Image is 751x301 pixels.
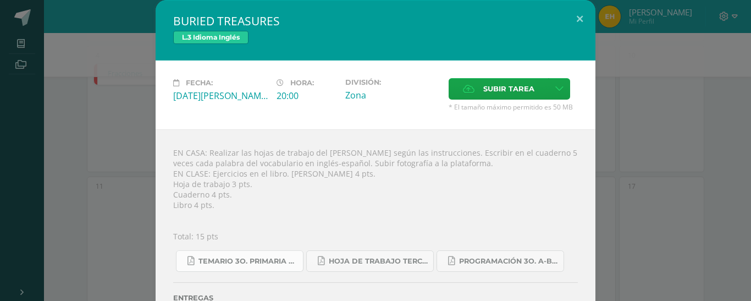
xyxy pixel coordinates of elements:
[329,257,428,266] span: Hoja de trabajo TERCERO1.pdf
[459,257,558,266] span: Programación 3o. A-B Inglés.pdf
[186,79,213,87] span: Fecha:
[345,78,440,86] label: División:
[345,89,440,101] div: Zona
[173,31,249,44] span: L.3 Idioma Inglés
[306,250,434,272] a: Hoja de trabajo TERCERO1.pdf
[198,257,297,266] span: Temario 3o. primaria 4-2025.pdf
[173,90,268,102] div: [DATE][PERSON_NAME]
[449,102,578,112] span: * El tamaño máximo permitido es 50 MB
[277,90,336,102] div: 20:00
[290,79,314,87] span: Hora:
[483,79,534,99] span: Subir tarea
[173,13,578,29] h2: BURIED TREASURES
[437,250,564,272] a: Programación 3o. A-B Inglés.pdf
[176,250,303,272] a: Temario 3o. primaria 4-2025.pdf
